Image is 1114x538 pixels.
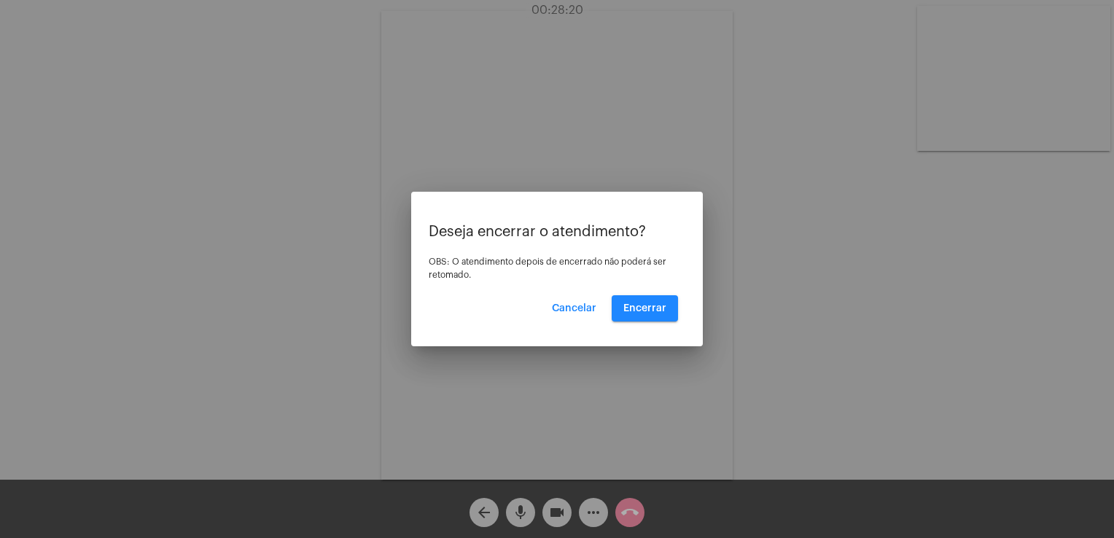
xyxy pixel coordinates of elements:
[429,224,685,240] p: Deseja encerrar o atendimento?
[540,295,608,321] button: Cancelar
[612,295,678,321] button: Encerrar
[552,303,596,313] span: Cancelar
[429,257,666,279] span: OBS: O atendimento depois de encerrado não poderá ser retomado.
[623,303,666,313] span: Encerrar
